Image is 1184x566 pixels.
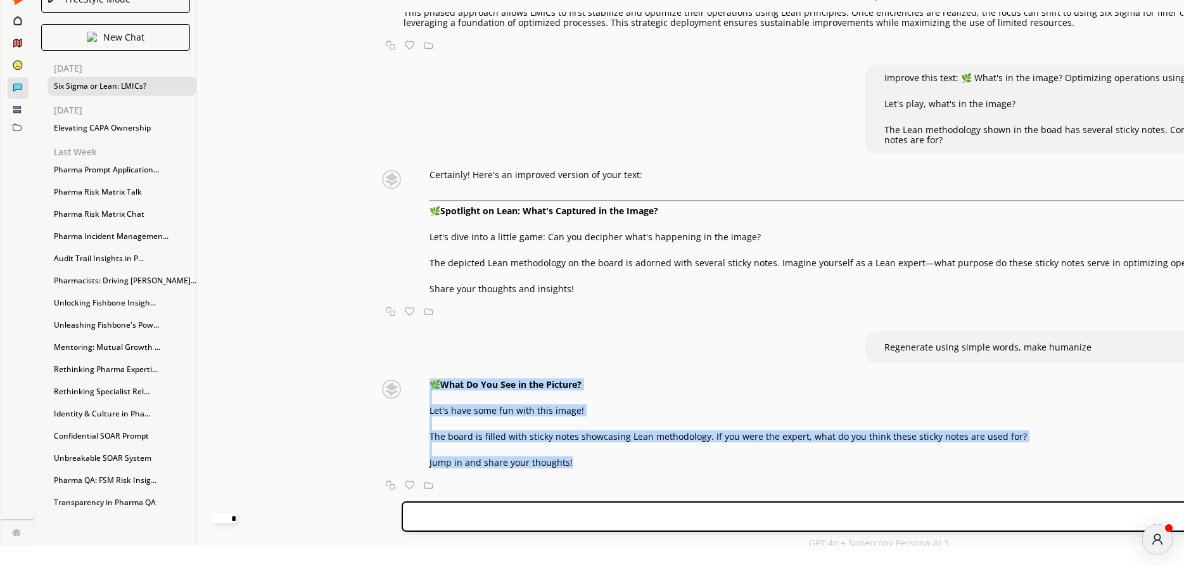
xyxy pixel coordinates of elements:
img: Close [360,170,423,189]
p: Last Week [54,147,196,157]
p: [DATE] [54,63,196,74]
img: Favorite [405,307,414,316]
p: GPT 4o + Supercopy Persona-AI 3 [809,538,949,548]
div: Audit Trail Insights in P... [48,249,196,268]
button: atlas-launcher [1142,524,1173,555]
img: Close [360,380,423,399]
a: Close [1,520,34,542]
p: New Chat [103,32,144,42]
p: The board is filled with sticky notes showcasing Lean methodology. If you were the expert, what d... [430,432,1027,442]
div: Confidential SOAR Prompt [48,427,196,446]
div: Elevating CAPA Ownership [48,119,196,138]
div: Unleashing Fishbone's Pow... [48,316,196,335]
div: Mentoring: Mutual Growth ... [48,338,196,357]
img: Save [424,480,433,490]
img: Close [87,32,97,42]
div: Identity & Culture in Pha... [48,404,196,423]
div: Unbreakable SOAR System [48,449,196,468]
p: Let's have some fun with this image! [430,406,1027,416]
span: Regenerate using simple words, make humanize [884,341,1092,353]
div: atlas-message-author-avatar [1142,524,1173,555]
div: Rethinking Specialist Rel... [48,382,196,401]
p: 🌿 [430,380,1027,390]
strong: Spotlight on Lean: What's Captured in the Image? [440,205,658,217]
div: Pharma QA: FSM Risk Insig... [48,471,196,490]
div: Six Sigma or Lean: LMICs? [48,77,196,96]
img: Copy [386,480,395,490]
div: Pharmacists: Driving [PERSON_NAME]... [48,271,196,290]
img: Copy [386,307,395,316]
div: Pharma Risk Matrix Chat [48,205,196,224]
div: Rethinking Pharma Experti... [48,360,196,379]
img: Copy [386,41,395,50]
img: Close [13,529,20,536]
p: [DATE] [54,105,196,115]
img: Save [424,41,433,50]
img: Favorite [405,41,414,50]
div: Pharma Risk Matrix Talk [48,183,196,202]
img: Save [424,307,433,316]
img: Favorite [405,480,414,490]
strong: What Do You See in the Picture? [440,378,582,390]
div: Pharma Incident Managemen... [48,227,196,246]
div: Pharma Prompt Application... [48,160,196,179]
div: Unlocking Fishbone Insigh... [48,293,196,312]
p: Jump in and share your thoughts! [430,458,1027,468]
div: Transparency in Pharma QA [48,493,196,512]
